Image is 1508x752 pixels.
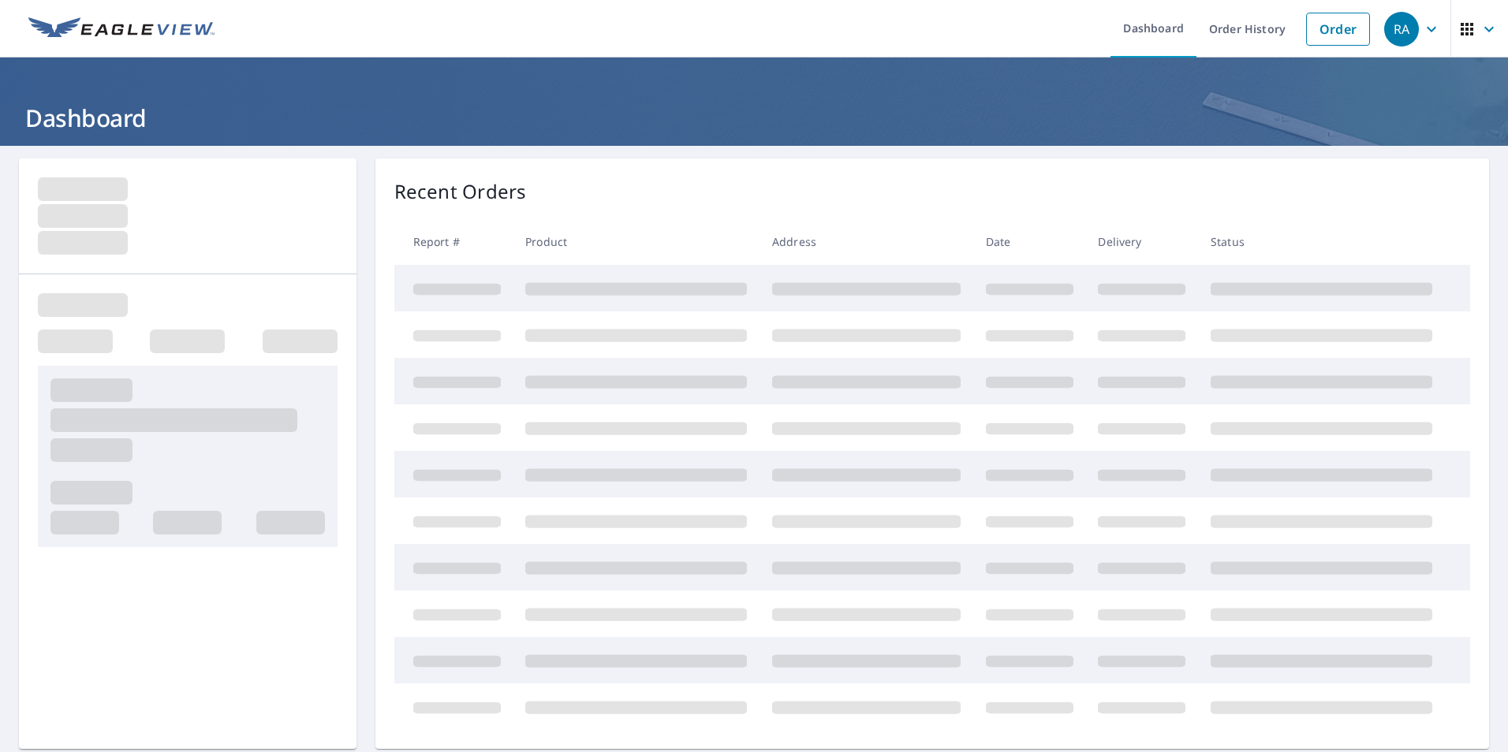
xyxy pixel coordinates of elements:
th: Address [760,218,973,265]
th: Report # [394,218,513,265]
img: EV Logo [28,17,215,41]
th: Date [973,218,1086,265]
th: Product [513,218,760,265]
div: RA [1384,12,1419,47]
p: Recent Orders [394,177,527,206]
h1: Dashboard [19,102,1489,134]
a: Order [1306,13,1370,46]
th: Delivery [1085,218,1198,265]
th: Status [1198,218,1445,265]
